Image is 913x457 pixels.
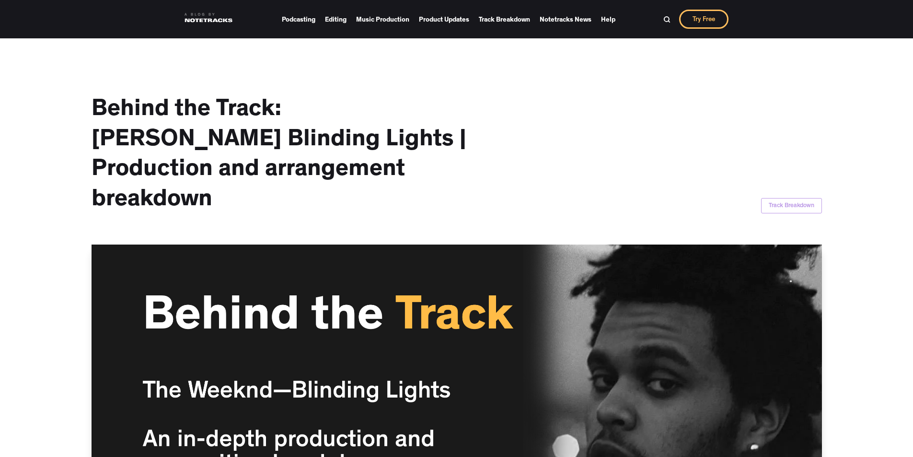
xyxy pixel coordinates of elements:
a: Product Updates [419,12,469,26]
a: Help [601,12,615,26]
a: Music Production [356,12,409,26]
img: Search Bar [663,16,670,23]
a: Podcasting [282,12,315,26]
h1: Behind the Track: [PERSON_NAME] Blinding Lights | Production and arrangement breakdown [92,96,475,216]
a: Try Free [679,10,728,29]
div: Track Breakdown [769,201,814,211]
a: Notetracks News [540,12,591,26]
a: Track Breakdown [761,198,822,213]
a: Editing [325,12,347,26]
a: Track Breakdown [479,12,530,26]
